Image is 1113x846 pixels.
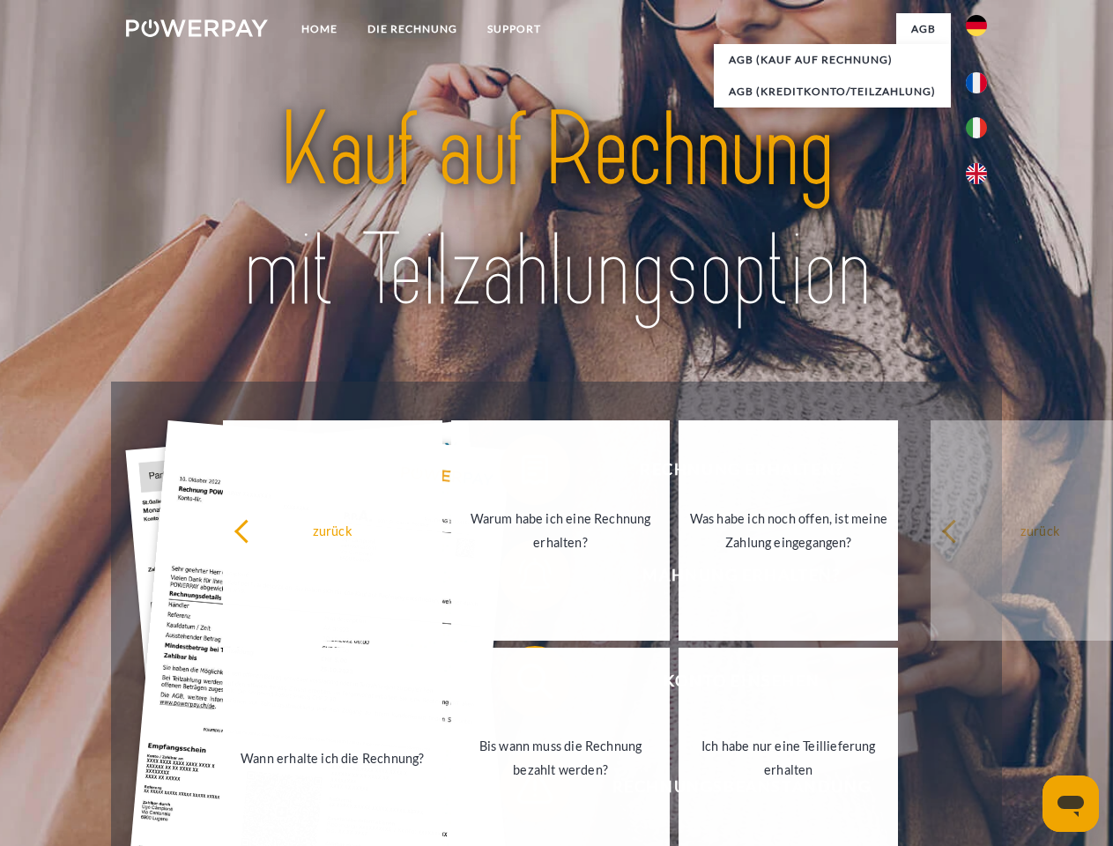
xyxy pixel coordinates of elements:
[286,13,352,45] a: Home
[714,76,951,108] a: AGB (Kreditkonto/Teilzahlung)
[472,13,556,45] a: SUPPORT
[234,746,432,769] div: Wann erhalte ich die Rechnung?
[1043,775,1099,832] iframe: Schaltfläche zum Öffnen des Messaging-Fensters
[689,734,887,782] div: Ich habe nur eine Teillieferung erhalten
[966,163,987,184] img: en
[126,19,268,37] img: logo-powerpay-white.svg
[679,420,898,641] a: Was habe ich noch offen, ist meine Zahlung eingegangen?
[714,44,951,76] a: AGB (Kauf auf Rechnung)
[462,507,660,554] div: Warum habe ich eine Rechnung erhalten?
[966,117,987,138] img: it
[234,518,432,542] div: zurück
[966,72,987,93] img: fr
[168,85,945,338] img: title-powerpay_de.svg
[966,15,987,36] img: de
[689,507,887,554] div: Was habe ich noch offen, ist meine Zahlung eingegangen?
[352,13,472,45] a: DIE RECHNUNG
[896,13,951,45] a: agb
[462,734,660,782] div: Bis wann muss die Rechnung bezahlt werden?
